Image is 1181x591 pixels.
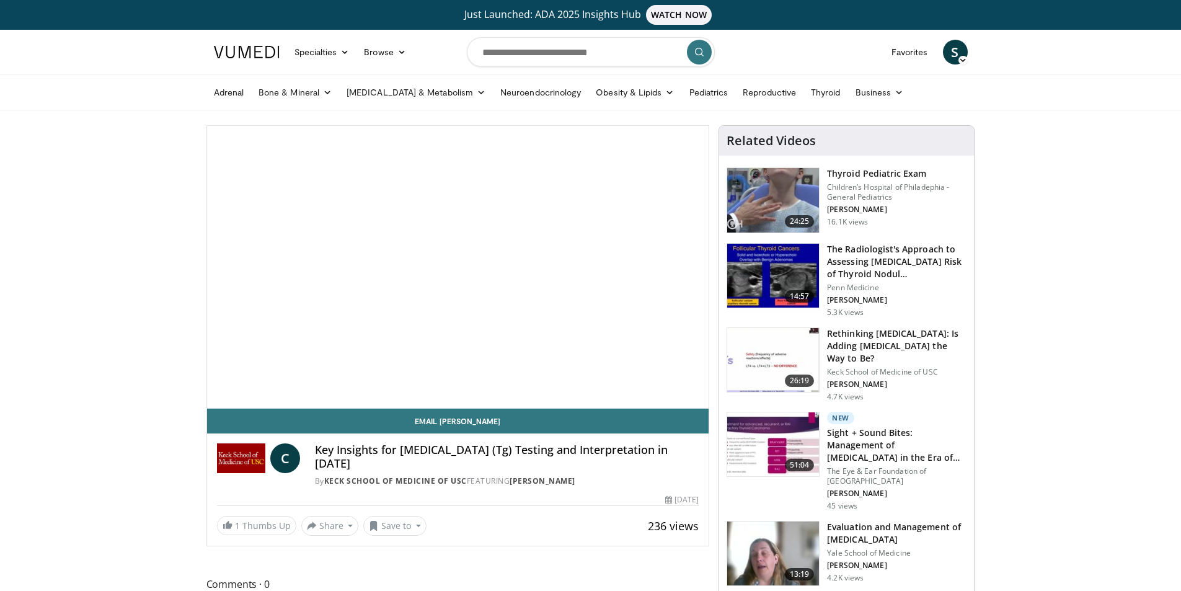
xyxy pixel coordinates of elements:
p: New [827,412,854,424]
p: Penn Medicine [827,283,966,293]
span: 236 views [648,518,699,533]
a: 13:19 Evaluation and Management of [MEDICAL_DATA] Yale School of Medicine [PERSON_NAME] 4.2K views [727,521,966,587]
p: Keck School of Medicine of USC [827,367,966,377]
p: [PERSON_NAME] [827,295,966,305]
a: Business [848,80,911,105]
p: 4.2K views [827,573,864,583]
a: Bone & Mineral [251,80,339,105]
p: 5.3K views [827,308,864,318]
h3: Rethinking [MEDICAL_DATA]: Is Adding [MEDICAL_DATA] the Way to Be? [827,327,966,365]
span: WATCH NOW [646,5,712,25]
p: Yale School of Medicine [827,548,966,558]
a: Favorites [884,40,936,64]
a: Adrenal [206,80,252,105]
a: [PERSON_NAME] [510,476,575,486]
button: Share [301,516,359,536]
p: [PERSON_NAME] [827,561,966,571]
a: 24:25 Thyroid Pediatric Exam Children’s Hospital of Philadephia - General Pediatrics [PERSON_NAME... [727,167,966,233]
a: Specialties [287,40,357,64]
p: 16.1K views [827,217,868,227]
a: [MEDICAL_DATA] & Metabolism [339,80,493,105]
img: 8bea4cff-b600-4be7-82a7-01e969b6860e.150x105_q85_crop-smart_upscale.jpg [727,412,819,477]
span: 51:04 [785,459,815,471]
span: 13:19 [785,568,815,580]
div: By FEATURING [315,476,699,487]
a: Neuroendocrinology [493,80,588,105]
h3: Sight + Sound Bites: Management of [MEDICAL_DATA] in the Era of Targ… [827,427,966,464]
a: 14:57 The Radiologist's Approach to Assessing [MEDICAL_DATA] Risk of Thyroid Nodul… Penn Medicine... [727,243,966,318]
p: Children’s Hospital of Philadephia - General Pediatrics [827,182,966,202]
span: 26:19 [785,375,815,387]
span: 1 [235,520,240,531]
img: 83a0fbab-8392-4dd6-b490-aa2edb68eb86.150x105_q85_crop-smart_upscale.jpg [727,328,819,393]
a: 26:19 Rethinking [MEDICAL_DATA]: Is Adding [MEDICAL_DATA] the Way to Be? Keck School of Medicine ... [727,327,966,402]
img: Keck School of Medicine of USC [217,443,265,473]
input: Search topics, interventions [467,37,715,67]
button: Save to [363,516,427,536]
a: 51:04 New Sight + Sound Bites: Management of [MEDICAL_DATA] in the Era of Targ… The Eye & Ear Fou... [727,412,966,511]
h4: Related Videos [727,133,816,148]
p: 4.7K views [827,392,864,402]
p: 45 views [827,501,857,511]
a: 1 Thumbs Up [217,516,296,535]
img: dc6b3c35-b36a-4a9c-9e97-c7938243fc78.150x105_q85_crop-smart_upscale.jpg [727,522,819,586]
div: [DATE] [665,494,699,505]
p: The Eye & Ear Foundation of [GEOGRAPHIC_DATA] [827,466,966,486]
a: Just Launched: ADA 2025 Insights HubWATCH NOW [216,5,966,25]
a: S [943,40,968,64]
span: 14:57 [785,290,815,303]
h3: Evaluation and Management of [MEDICAL_DATA] [827,521,966,546]
a: Keck School of Medicine of USC [324,476,467,486]
h3: Thyroid Pediatric Exam [827,167,966,180]
h3: The Radiologist's Approach to Assessing [MEDICAL_DATA] Risk of Thyroid Nodul… [827,243,966,280]
p: [PERSON_NAME] [827,489,966,499]
a: Reproductive [735,80,803,105]
img: 64bf5cfb-7b6d-429f-8d89-8118f524719e.150x105_q85_crop-smart_upscale.jpg [727,244,819,308]
img: 576742cb-950f-47b1-b49b-8023242b3cfa.150x105_q85_crop-smart_upscale.jpg [727,168,819,233]
a: Email [PERSON_NAME] [207,409,709,433]
a: C [270,443,300,473]
span: 24:25 [785,215,815,228]
a: Pediatrics [682,80,736,105]
h4: Key Insights for [MEDICAL_DATA] (Tg) Testing and Interpretation in [DATE] [315,443,699,470]
video-js: Video Player [207,126,709,409]
img: VuMedi Logo [214,46,280,58]
p: [PERSON_NAME] [827,380,966,389]
p: [PERSON_NAME] [827,205,966,215]
a: Browse [356,40,414,64]
a: Thyroid [803,80,848,105]
a: Obesity & Lipids [588,80,681,105]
